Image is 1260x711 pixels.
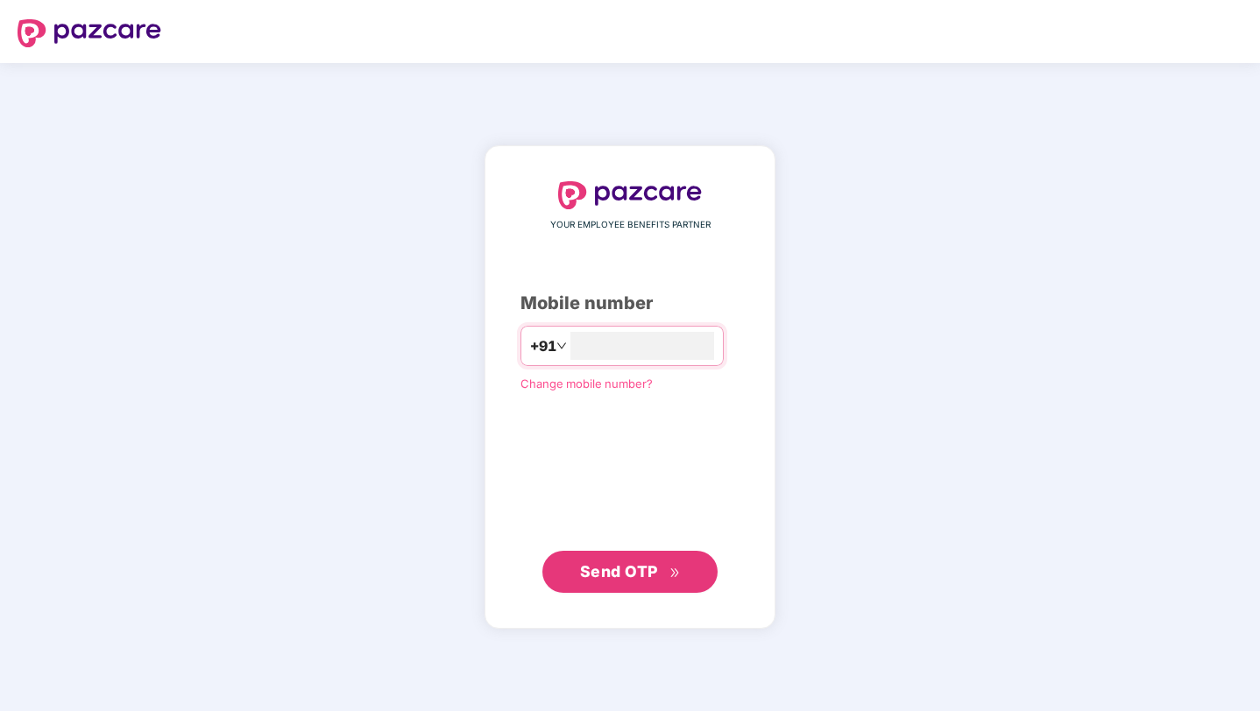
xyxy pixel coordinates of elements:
[530,335,556,357] span: +91
[550,218,711,232] span: YOUR EMPLOYEE BENEFITS PARTNER
[580,562,658,581] span: Send OTP
[520,290,740,317] div: Mobile number
[520,377,653,391] a: Change mobile number?
[556,341,567,351] span: down
[542,551,718,593] button: Send OTPdouble-right
[18,19,161,47] img: logo
[558,181,702,209] img: logo
[669,567,681,579] span: double-right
